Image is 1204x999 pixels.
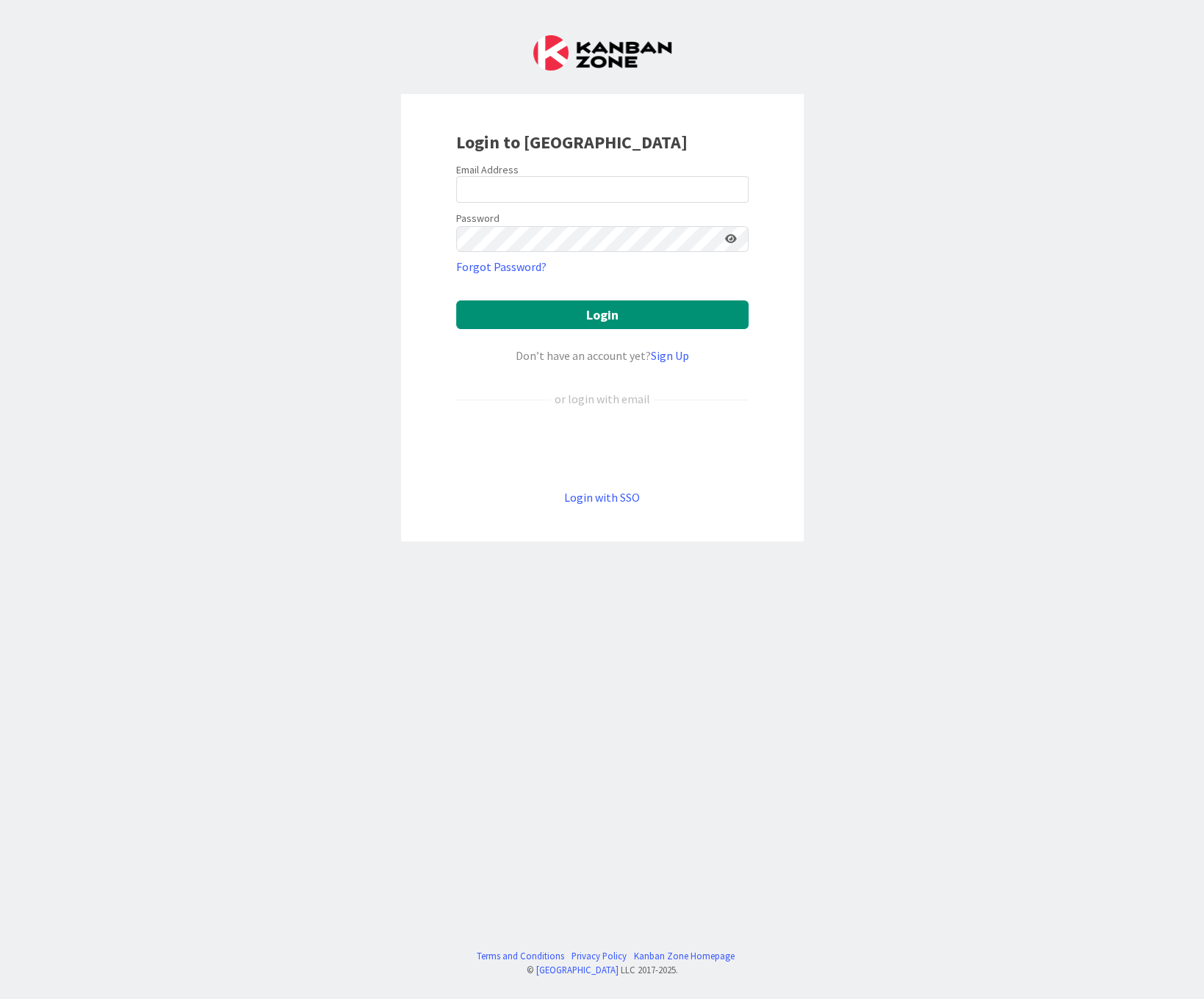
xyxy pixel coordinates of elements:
[456,300,749,329] button: Login
[456,131,688,154] b: Login to [GEOGRAPHIC_DATA]
[456,211,500,226] label: Password
[456,347,749,364] div: Don’t have an account yet?
[449,432,756,464] iframe: Bouton Se connecter avec Google
[456,258,547,275] a: Forgot Password?
[469,963,735,977] div: © LLC 2017- 2025 .
[533,35,671,71] img: Kanban Zone
[634,949,735,963] a: Kanban Zone Homepage
[564,490,640,505] a: Login with SSO
[477,949,564,963] a: Terms and Conditions
[536,964,619,975] a: [GEOGRAPHIC_DATA]
[651,348,689,363] a: Sign Up
[456,163,519,176] label: Email Address
[551,390,654,408] div: or login with email
[572,949,627,963] a: Privacy Policy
